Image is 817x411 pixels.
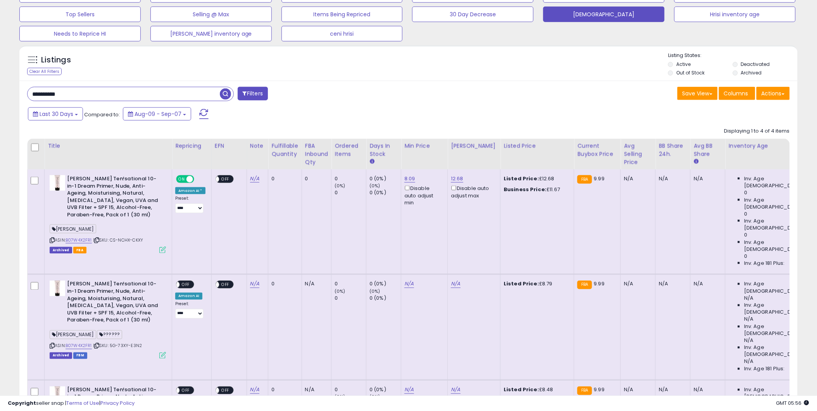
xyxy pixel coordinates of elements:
div: Preset: [175,302,206,319]
button: Aug-09 - Sep-07 [123,107,191,121]
button: Columns [719,87,755,100]
button: Hrisi inventory age [674,7,796,22]
span: 0 [744,211,747,218]
b: [PERSON_NAME] Ten!sational 10-in-1 Dream Primer, Nude, Anti-Ageing, Moisturising, Natural, [MEDIC... [67,281,161,326]
span: OFF [219,387,231,394]
p: Listing States: [668,52,798,59]
div: N/A [694,175,719,182]
div: N/A [659,175,684,182]
div: 0 (0%) [370,175,401,182]
div: ASIN: [50,281,166,358]
span: [PERSON_NAME] [50,224,96,233]
div: £8.48 [504,387,568,394]
a: N/A [250,386,259,394]
div: N/A [659,387,684,394]
span: | SKU: CS-NCHX-CKXY [93,237,143,243]
span: Compared to: [84,111,120,118]
div: BB Share 24h. [659,142,687,158]
span: Inv. Age [DEMOGRAPHIC_DATA]-180: [744,239,815,253]
span: Inv. Age [DEMOGRAPHIC_DATA]: [744,323,815,337]
div: 0 [271,281,295,288]
div: seller snap | | [8,400,135,407]
div: 0 [335,175,366,182]
div: Clear All Filters [27,68,62,75]
small: (0%) [335,183,345,189]
button: Items Being Repriced [282,7,403,22]
b: [PERSON_NAME] Ten!sational 10-in-1 Dream Primer, Nude, Anti-Ageing, Moisturising, Natural, [MEDIC... [67,175,161,220]
div: Repricing [175,142,208,150]
div: Preset: [175,196,206,213]
button: ceni hrisi [282,26,403,41]
label: Archived [741,69,762,76]
label: Out of Stock [676,69,705,76]
a: Terms of Use [66,399,99,407]
img: 31pXoFcqiuL._SL40_.jpg [50,175,65,191]
span: Inv. Age 181 Plus: [744,366,785,373]
a: B07W4X2FR1 [66,237,92,243]
div: 0 [271,387,295,394]
div: N/A [624,281,649,288]
div: Disable auto adjust max [451,184,494,199]
div: Min Price [404,142,444,150]
div: Ordered Items [335,142,363,158]
div: Current Buybox Price [577,142,617,158]
div: N/A [305,281,326,288]
span: 0 [744,253,747,260]
span: [PERSON_NAME] [50,330,96,339]
button: Top Sellers [19,7,141,22]
div: N/A [624,175,649,182]
span: Inv. Age [DEMOGRAPHIC_DATA]: [744,281,815,295]
div: £11.67 [504,186,568,193]
small: FBA [577,175,592,184]
div: 0 [271,175,295,182]
small: Avg BB Share. [694,158,698,165]
div: N/A [659,281,684,288]
div: Listed Price [504,142,571,150]
small: (0%) [370,288,380,295]
a: N/A [451,280,460,288]
div: £8.79 [504,281,568,288]
div: Avg BB Share [694,142,722,158]
a: N/A [404,280,414,288]
div: N/A [694,281,719,288]
div: Fulfillable Quantity [271,142,298,158]
span: N/A [744,316,753,323]
img: 31pXoFcqiuL._SL40_.jpg [50,387,65,402]
span: ON [177,176,187,183]
a: 12.68 [451,175,463,183]
div: Avg Selling Price [624,142,652,166]
b: Listed Price: [504,175,539,182]
span: 0 [744,189,747,196]
small: Days In Stock. [370,158,374,165]
b: Listed Price: [504,280,539,288]
span: OFF [219,176,231,183]
span: ?????? [97,330,122,339]
a: N/A [250,175,259,183]
span: Aug-09 - Sep-07 [135,110,181,118]
small: FBA [577,281,592,289]
button: Save View [677,87,718,100]
small: (0%) [335,288,345,295]
span: Inv. Age [DEMOGRAPHIC_DATA]: [744,175,815,189]
span: | SKU: 5G-73XY-E3N2 [93,343,142,349]
div: EFN [215,142,244,150]
b: Listed Price: [504,386,539,394]
h5: Listings [41,55,71,66]
a: N/A [404,386,414,394]
div: N/A [694,387,719,394]
span: N/A [744,337,753,344]
label: Deactivated [741,61,770,67]
strong: Copyright [8,399,36,407]
span: 9.99 [594,175,605,182]
span: Inv. Age 181 Plus: [744,260,785,267]
a: Privacy Policy [100,399,135,407]
span: Inv. Age [DEMOGRAPHIC_DATA]: [744,387,815,401]
span: 2025-10-8 05:56 GMT [776,399,809,407]
div: Displaying 1 to 4 of 4 items [724,128,790,135]
div: 0 (0%) [370,189,401,196]
span: N/A [744,295,753,302]
span: Inv. Age [DEMOGRAPHIC_DATA]: [744,197,815,211]
span: Inv. Age [DEMOGRAPHIC_DATA]-180: [744,344,815,358]
span: OFF [193,176,206,183]
button: Actions [757,87,790,100]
